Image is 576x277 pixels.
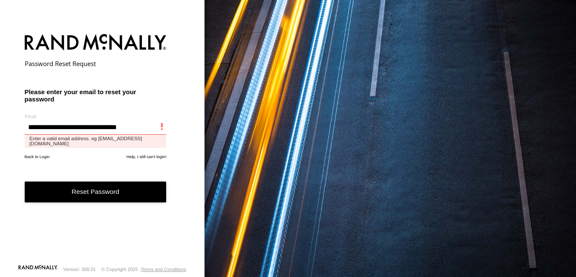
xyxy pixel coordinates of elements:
h2: Password Reset Request [25,59,167,68]
a: Back to Login [25,154,50,159]
label: Enter a valid email address. eg [EMAIL_ADDRESS][DOMAIN_NAME] [25,135,167,148]
label: Email [25,113,167,119]
h3: Please enter your email to reset your password [25,88,167,103]
img: Rand McNally [25,32,167,54]
a: Help, I still can't login! [127,154,167,159]
div: © Copyright 2025 - [101,267,186,272]
a: Terms and Conditions [141,267,186,272]
a: Visit our Website [18,265,58,274]
button: Reset Password [25,182,167,202]
div: Version: 308.01 [63,267,96,272]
